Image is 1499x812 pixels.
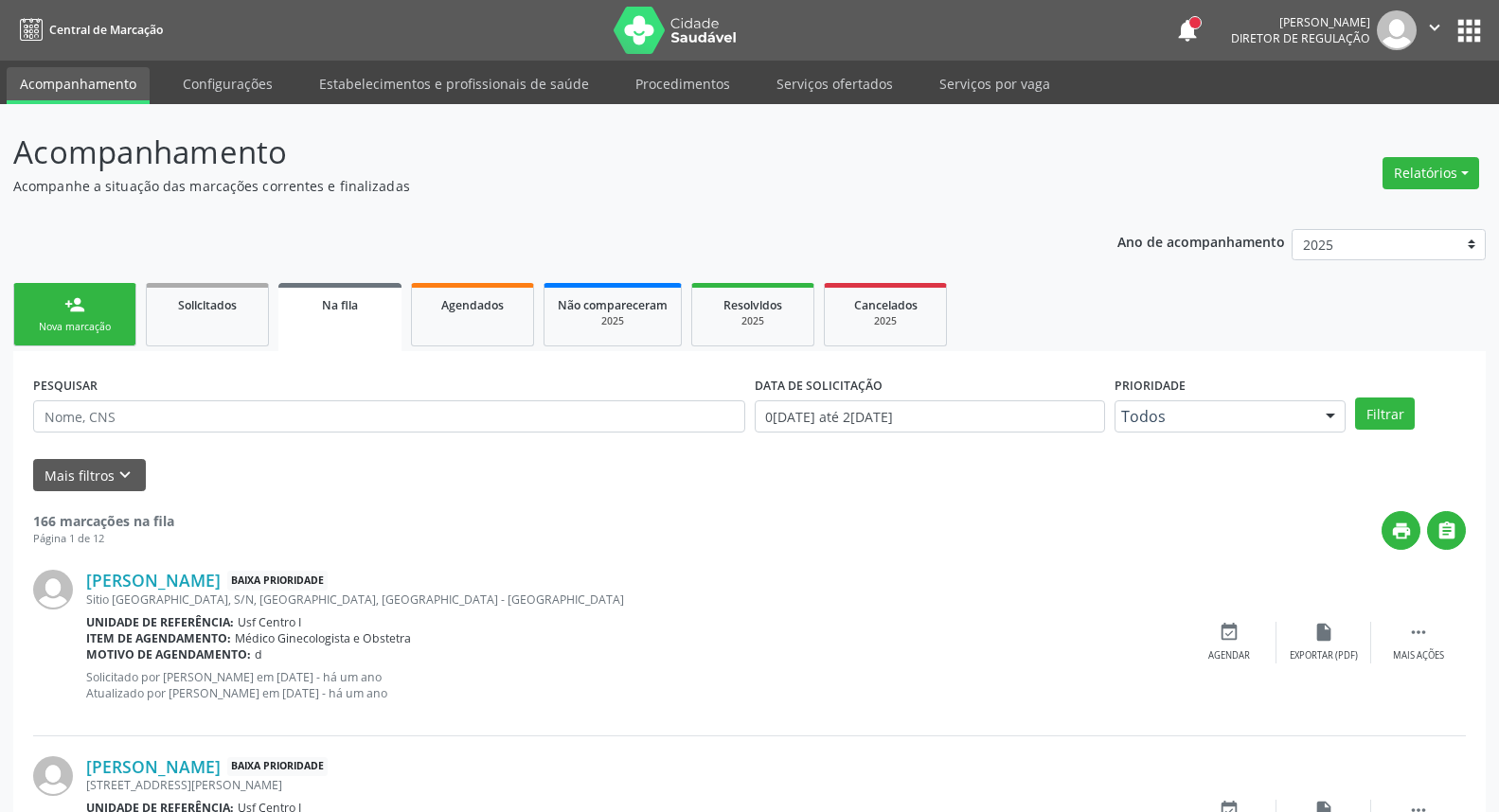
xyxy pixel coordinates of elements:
span: Baixa Prioridade [227,571,328,591]
a: [PERSON_NAME] [86,756,221,777]
a: Serviços por vaga [926,67,1063,100]
i: insert_drive_file [1313,622,1334,643]
p: Solicitado por [PERSON_NAME] em [DATE] - há um ano Atualizado por [PERSON_NAME] em [DATE] - há um... [86,669,1182,701]
button: apps [1453,14,1486,47]
div: Mais ações [1393,649,1444,662]
span: Todos [1121,407,1307,426]
button:  [1417,10,1453,50]
div: 2025 [705,314,800,328]
span: Resolvidos [723,297,782,313]
a: Serviços ofertados [763,67,906,100]
div: Sitio [GEOGRAPHIC_DATA], S/N, [GEOGRAPHIC_DATA], [GEOGRAPHIC_DATA] - [GEOGRAPHIC_DATA] [86,591,1182,608]
span: Não compareceram [558,297,668,313]
button:  [1427,511,1466,550]
span: Baixa Prioridade [227,757,328,777]
b: Motivo de agendamento: [86,646,251,662]
img: img [33,570,73,609]
i:  [1437,521,1457,541]
span: Central de Marcação [49,22,163,38]
button: notifications [1174,17,1201,44]
button: Relatórios [1383,157,1479,189]
p: Acompanhamento [13,129,1044,176]
button: print [1382,511,1420,550]
span: Diretor de regulação [1231,30,1370,46]
img: img [1377,10,1417,50]
a: [PERSON_NAME] [86,570,221,591]
p: Ano de acompanhamento [1117,229,1285,253]
div: [STREET_ADDRESS][PERSON_NAME] [86,777,1182,793]
div: [PERSON_NAME] [1231,14,1370,30]
button: Mais filtroskeyboard_arrow_down [33,459,146,492]
button: Filtrar [1355,397,1415,430]
label: DATA DE SOLICITAÇÃO [755,371,883,400]
i: keyboard_arrow_down [115,465,135,485]
a: Acompanhamento [7,67,150,104]
span: Na fila [322,297,358,313]
i: print [1391,521,1412,541]
strong: 166 marcações na fila [33,512,174,530]
label: PESQUISAR [33,371,98,400]
span: Usf Centro I [238,614,301,630]
input: Nome, CNS [33,400,745,432]
div: Agendar [1208,649,1250,662]
span: Solicitados [178,297,237,313]
div: Exportar (PDF) [1290,649,1358,662]
p: Acompanhe a situação das marcações correntes e finalizadas [13,176,1044,196]
b: Unidade de referência: [86,614,234,630]
i:  [1408,622,1429,643]
i:  [1424,17,1445,38]
a: Procedimentos [622,67,743,100]
label: Prioridade [1115,371,1186,400]
a: Configurações [170,67,286,100]
div: Nova marcação [27,320,122,334]
div: 2025 [558,314,668,328]
div: 2025 [838,314,933,328]
a: Central de Marcação [13,14,163,45]
b: Item de agendamento: [86,630,231,646]
span: d [255,646,262,662]
span: Agendados [441,297,504,313]
span: Cancelados [854,297,918,313]
input: Selecione um intervalo [755,400,1106,432]
i: event_available [1219,622,1240,643]
span: Médico Ginecologista e Obstetra [235,630,411,646]
div: person_add [64,294,85,315]
a: Estabelecimentos e profissionais de saúde [306,67,602,100]
div: Página 1 de 12 [33,531,174,547]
